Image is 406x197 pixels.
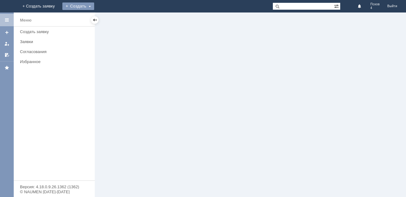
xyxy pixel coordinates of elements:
a: Заявки [17,37,94,47]
div: Меню [20,17,31,24]
div: Создать заявку [20,29,91,34]
div: Скрыть меню [91,16,99,24]
div: Согласования [20,49,91,54]
a: Согласования [17,47,94,57]
div: Версия: 4.18.0.9.26.1362 (1362) [20,185,89,189]
a: Мои заявки [2,39,12,49]
div: Заявки [20,39,91,44]
a: Создать заявку [2,27,12,37]
a: Перейти на домашнюю страницу [7,4,12,9]
span: Расширенный поиск [334,3,340,9]
span: Псков [370,2,380,6]
div: Избранное [20,59,84,64]
img: logo [7,4,12,9]
div: © NAUMEN [DATE]-[DATE] [20,190,89,194]
span: 4 [370,6,380,10]
div: Создать [67,2,99,10]
a: Мои согласования [2,50,12,60]
a: Создать заявку [17,27,94,37]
